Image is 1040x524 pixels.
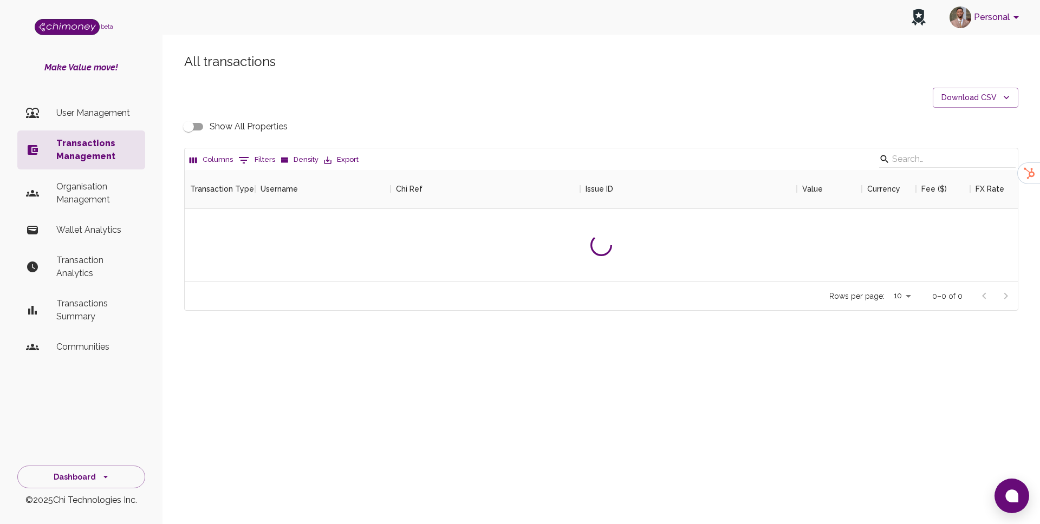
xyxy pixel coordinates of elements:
[945,3,1027,31] button: account of current user
[916,169,970,208] div: Fee ($)
[396,169,422,208] div: Chi Ref
[236,152,278,169] button: Show filters
[56,254,136,280] p: Transaction Analytics
[391,169,580,208] div: Chi Ref
[278,152,321,168] button: Density
[829,291,885,302] p: Rows per page:
[586,169,613,208] div: Issue ID
[580,169,797,208] div: Issue ID
[932,291,963,302] p: 0–0 of 0
[56,137,136,163] p: Transactions Management
[35,19,100,35] img: Logo
[17,466,145,489] button: Dashboard
[56,297,136,323] p: Transactions Summary
[56,107,136,120] p: User Management
[879,150,1016,170] div: Search
[101,23,113,30] span: beta
[797,169,862,208] div: Value
[187,152,236,168] button: Select columns
[185,169,255,208] div: Transaction Type
[862,169,916,208] div: Currency
[210,120,288,133] span: Show All Properties
[184,53,1018,70] h5: All transactions
[950,6,971,28] img: avatar
[889,288,915,304] div: 10
[261,169,298,208] div: Username
[56,180,136,206] p: Organisation Management
[892,150,999,168] input: Search…
[970,169,1024,208] div: FX Rate
[994,479,1029,513] button: Open chat window
[321,152,361,168] button: Export
[933,88,1018,108] button: Download CSV
[56,224,136,237] p: Wallet Analytics
[921,169,947,208] div: Fee ($)
[867,169,900,208] div: Currency
[802,169,823,208] div: Value
[56,340,136,353] p: Communities
[190,169,254,208] div: Transaction Type
[976,169,1004,208] div: FX Rate
[255,169,391,208] div: Username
